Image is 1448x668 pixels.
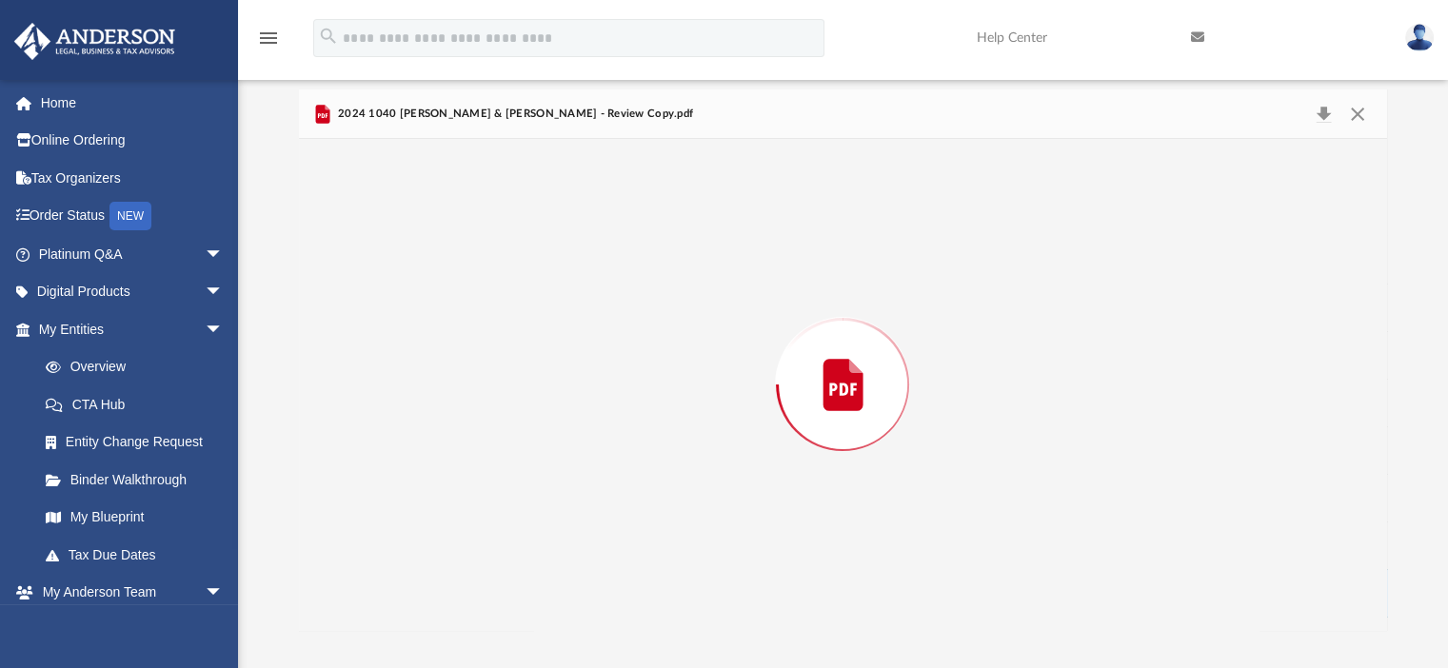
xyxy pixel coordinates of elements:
div: Preview [299,89,1388,631]
span: arrow_drop_down [205,273,243,312]
a: Entity Change Request [27,423,252,462]
a: Order StatusNEW [13,197,252,236]
i: search [318,26,339,47]
button: Download [1307,101,1341,128]
a: Platinum Q&Aarrow_drop_down [13,235,252,273]
a: CTA Hub [27,385,252,423]
a: My Blueprint [27,499,243,537]
i: menu [257,27,280,49]
button: Close [1340,101,1375,128]
a: Home [13,84,252,122]
a: My Entitiesarrow_drop_down [13,310,252,348]
a: Tax Due Dates [27,536,252,574]
div: NEW [109,202,151,230]
a: Digital Productsarrow_drop_down [13,273,252,311]
a: Overview [27,348,252,386]
span: arrow_drop_down [205,574,243,613]
span: 2024 1040 [PERSON_NAME] & [PERSON_NAME] - Review Copy.pdf [334,106,693,123]
span: arrow_drop_down [205,235,243,274]
a: Binder Walkthrough [27,461,252,499]
a: Online Ordering [13,122,252,160]
img: User Pic [1405,24,1434,51]
a: menu [257,36,280,49]
span: arrow_drop_down [205,310,243,349]
a: Tax Organizers [13,159,252,197]
a: My Anderson Teamarrow_drop_down [13,574,243,612]
img: Anderson Advisors Platinum Portal [9,23,181,60]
